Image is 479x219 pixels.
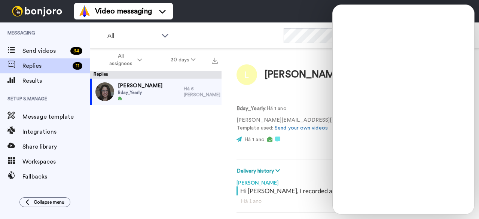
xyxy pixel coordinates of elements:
[237,116,376,132] p: [PERSON_NAME][EMAIL_ADDRESS][DOMAIN_NAME] Template used:
[22,127,90,136] span: Integrations
[22,61,70,70] span: Replies
[95,82,114,101] img: 2453ec49-d89d-4cce-9076-6c827447c0b1-thumb.jpg
[118,82,162,89] span: [PERSON_NAME]
[9,6,65,16] img: bj-logo-header-white.svg
[265,69,344,80] div: [PERSON_NAME]
[90,71,222,79] div: Replies
[275,125,328,131] a: Send your own videos
[237,105,376,113] p: : Há 1 ano
[156,53,210,67] button: 30 days
[212,58,218,64] img: export.svg
[240,186,462,195] div: Hi [PERSON_NAME], I recorded a message for you, check it out!
[107,31,158,40] span: All
[237,106,265,111] strong: Bday_Yearly
[22,76,90,85] span: Results
[70,47,82,55] div: 34
[210,54,220,66] button: Export all results that match these filters now.
[106,52,136,67] span: All assignees
[237,64,257,85] img: Image of Lillian
[73,62,82,70] div: 11
[91,49,156,70] button: All assignees
[34,199,64,205] span: Collapse menu
[19,197,70,207] button: Collapse menu
[79,5,91,17] img: vm-color.svg
[22,46,67,55] span: Send videos
[184,86,218,98] div: Há 6 [PERSON_NAME]
[244,137,265,142] span: Há 1 ano
[22,112,90,121] span: Message template
[237,175,464,186] div: [PERSON_NAME]
[90,79,222,105] a: [PERSON_NAME]Bday_YearlyHá 6 [PERSON_NAME]
[241,197,460,205] div: Há 1 ano
[95,6,152,16] span: Video messaging
[22,172,90,181] span: Fallbacks
[118,89,162,95] span: Bday_Yearly
[22,157,90,166] span: Workspaces
[22,142,90,151] span: Share library
[237,167,282,175] button: Delivery history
